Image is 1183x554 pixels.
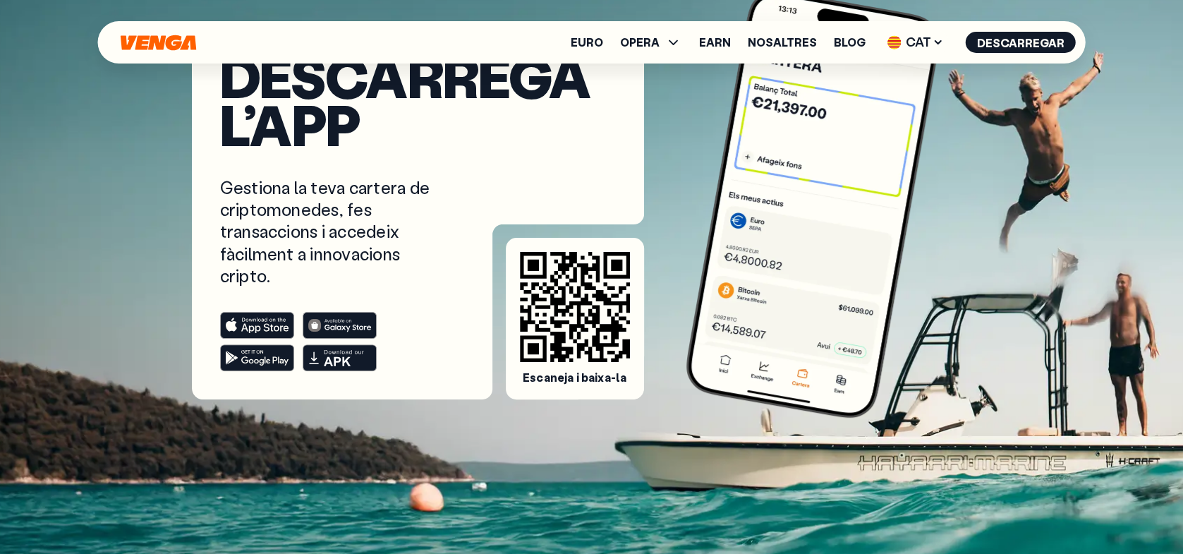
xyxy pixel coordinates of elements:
a: Blog [834,37,866,48]
h1: Descarrega l’app [220,52,616,148]
span: Escaneja i baixa-la [523,371,626,385]
button: Descarregar [966,32,1076,53]
span: CAT [882,31,949,54]
p: Gestiona la teva cartera de criptomonedes, fes transaccions i accedeix fàcilment a innovacions cr... [220,176,451,287]
a: Nosaltres [748,37,817,48]
svg: Inici [119,35,198,51]
span: OPERA [620,34,682,51]
span: OPERA [620,37,660,48]
a: Euro [571,37,603,48]
img: flag-cat [887,35,902,49]
a: Earn [699,37,731,48]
